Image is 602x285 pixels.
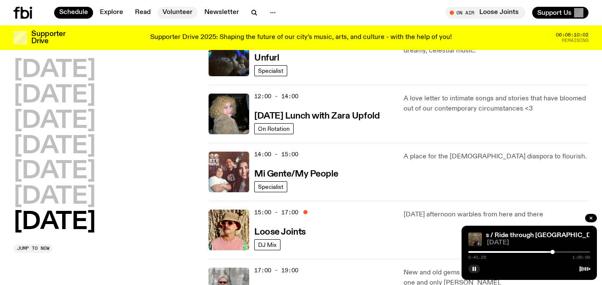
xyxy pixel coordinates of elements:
[254,181,287,192] a: Specialist
[487,240,590,246] span: [DATE]
[254,112,379,121] h3: [DATE] Lunch with Zara Upfold
[537,9,572,17] span: Support Us
[404,152,588,162] p: A place for the [DEMOGRAPHIC_DATA] diaspora to flourish.
[258,183,283,190] span: Specialist
[572,255,590,260] span: 1:00:00
[254,168,338,179] a: Mi Gente/My People
[468,255,486,260] span: 0:41:29
[254,266,298,274] span: 17:00 - 19:00
[14,84,96,108] button: [DATE]
[258,241,277,248] span: DJ Mix
[14,109,96,133] button: [DATE]
[14,58,96,82] button: [DATE]
[556,33,588,37] span: 06:08:10:02
[258,125,290,132] span: On Rotation
[209,36,249,76] img: A piece of fabric is pierced by sewing pins with different coloured heads, a rainbow light is cas...
[14,244,53,253] button: Jump to now
[254,123,294,134] a: On Rotation
[14,185,96,209] button: [DATE]
[404,94,588,114] p: A love letter to intimate songs and stories that have bloomed out of our contemporary circumstanc...
[254,239,280,250] a: DJ Mix
[14,135,96,158] button: [DATE]
[562,38,588,43] span: Remaining
[258,67,283,74] span: Specialist
[254,208,298,216] span: 15:00 - 17:00
[14,160,96,183] button: [DATE]
[254,150,298,158] span: 14:00 - 15:00
[209,210,249,250] img: Tyson stands in front of a paperbark tree wearing orange sunglasses, a suede bucket hat and a pin...
[532,7,588,19] button: Support Us
[254,170,338,179] h3: Mi Gente/My People
[468,232,482,246] img: Sara and Malaak squatting on ground in fbi music library. Sara is making peace signs behind Malaa...
[254,92,298,100] span: 12:00 - 14:00
[404,210,588,220] p: [DATE] afternoon warbles from here and there
[157,7,198,19] a: Volunteer
[254,52,279,63] a: Unfurl
[150,34,452,42] p: Supporter Drive 2025: Shaping the future of our city’s music, arts, and culture - with the help o...
[254,228,306,237] h3: Loose Joints
[31,30,65,45] h3: Supporter Drive
[254,65,287,76] a: Specialist
[209,94,249,134] img: A digital camera photo of Zara looking to her right at the camera, smiling. She is wearing a ligh...
[445,7,525,19] button: On AirLoose Joints
[54,7,93,19] a: Schedule
[199,7,244,19] a: Newsletter
[17,246,49,251] span: Jump to now
[130,7,156,19] a: Read
[254,54,279,63] h3: Unfurl
[14,210,96,234] button: [DATE]
[95,7,128,19] a: Explore
[254,226,306,237] a: Loose Joints
[254,110,379,121] a: [DATE] Lunch with Zara Upfold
